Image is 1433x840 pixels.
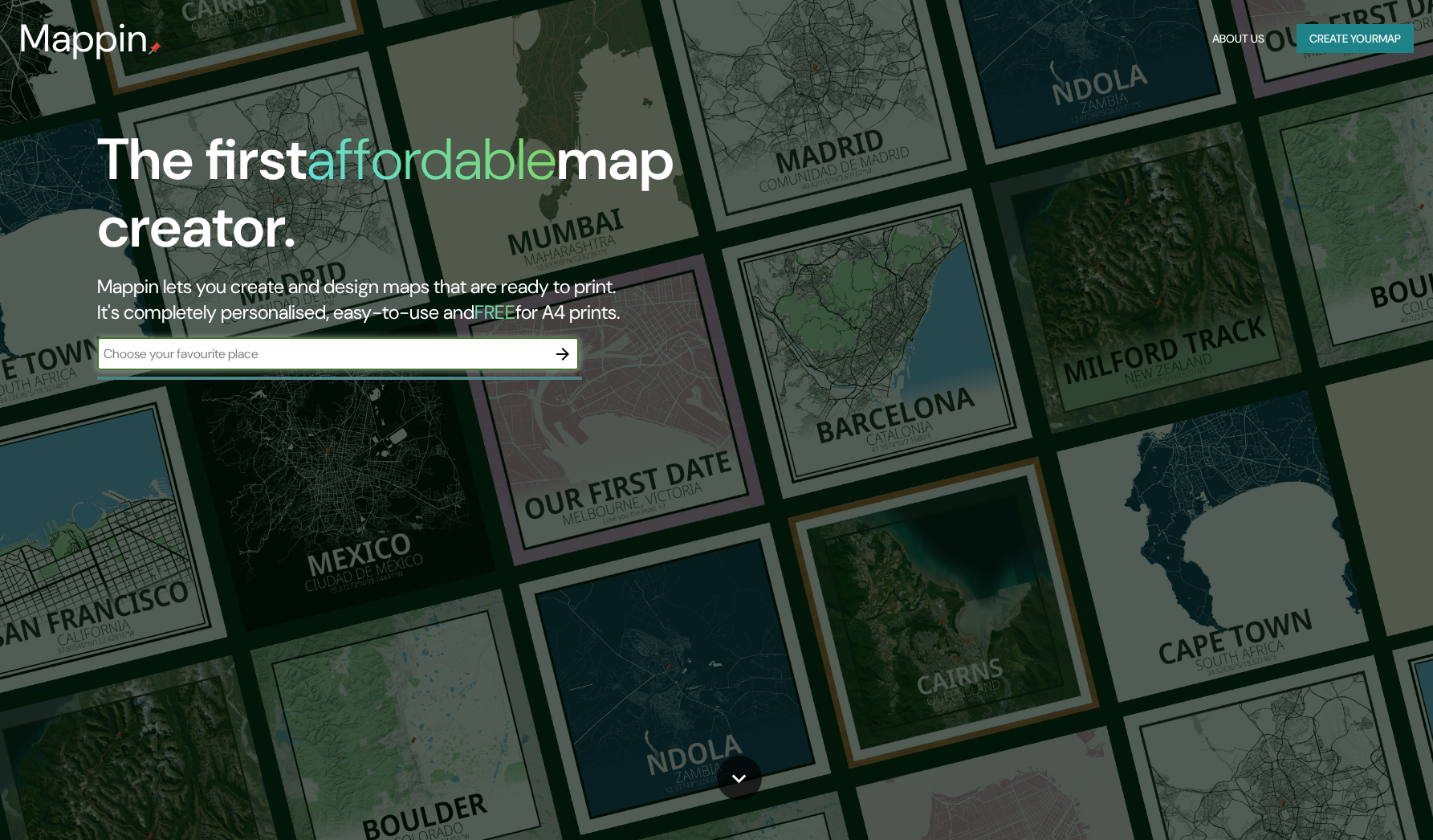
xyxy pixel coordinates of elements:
[97,126,814,274] h1: The first map creator.
[1206,24,1271,54] button: About Us
[474,300,515,324] h5: FREE
[149,42,161,55] img: mappin-pin
[307,122,556,197] h1: affordable
[1297,24,1414,54] button: Create yourmap
[1290,777,1415,822] iframe: Help widget launcher
[97,345,547,363] input: Choose your favourite place
[19,16,149,61] h3: Mappin
[97,274,814,325] h2: Mappin lets you create and design maps that are ready to print. It's completely personalised, eas...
